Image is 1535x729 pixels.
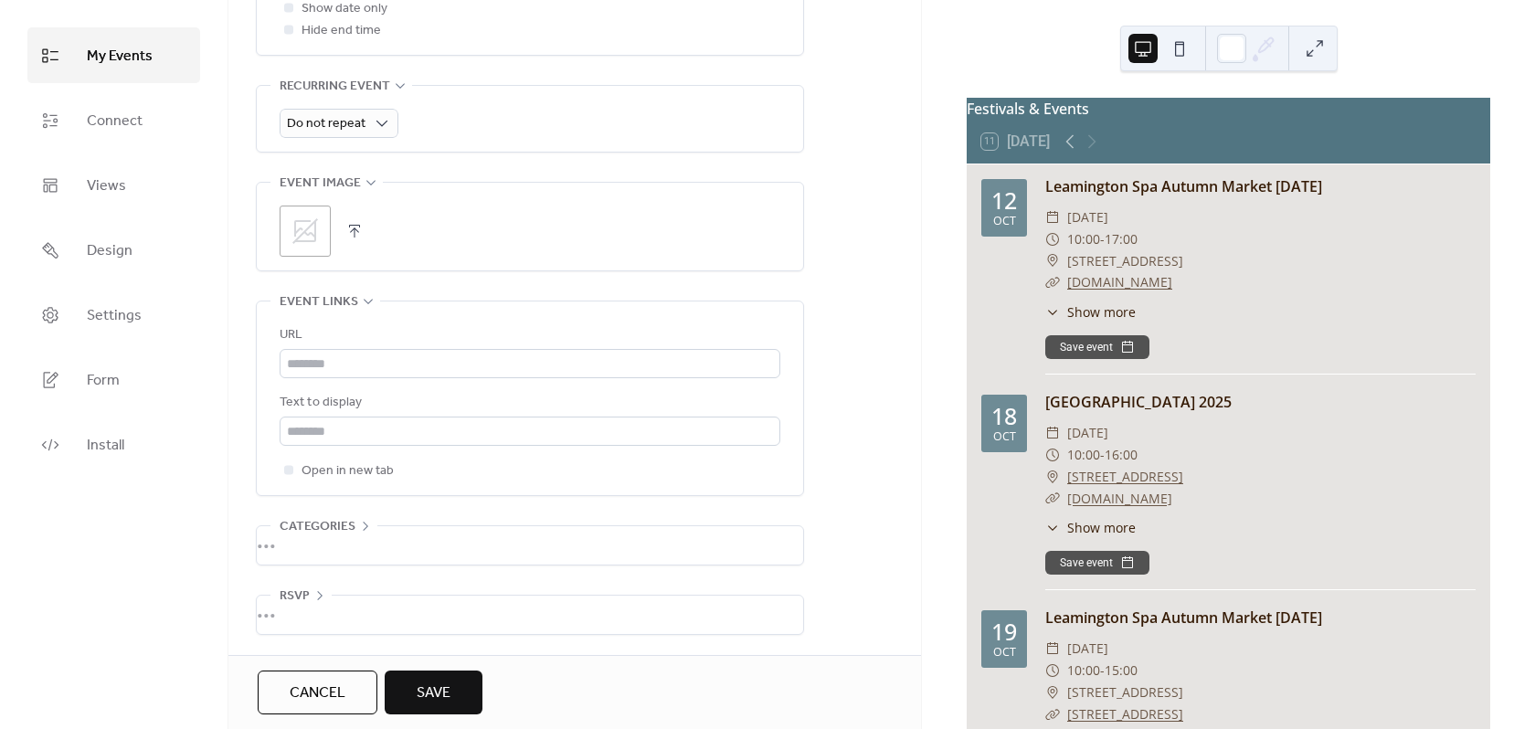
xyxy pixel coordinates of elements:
[967,98,1490,120] div: Festivals & Events
[1045,444,1060,466] div: ​
[1045,466,1060,488] div: ​
[385,671,482,714] button: Save
[993,431,1016,443] div: Oct
[27,222,200,278] a: Design
[1045,206,1060,228] div: ​
[1067,302,1136,322] span: Show more
[1045,660,1060,681] div: ​
[991,405,1017,428] div: 18
[280,291,358,313] span: Event links
[1045,607,1322,628] a: Leamington Spa Autumn Market [DATE]
[1067,638,1108,660] span: [DATE]
[1045,681,1060,703] div: ​
[1067,206,1108,228] span: [DATE]
[991,189,1017,212] div: 12
[417,682,450,704] span: Save
[257,596,803,634] div: •••
[1045,703,1060,725] div: ​
[1105,228,1138,250] span: 17:00
[27,417,200,472] a: Install
[1045,422,1060,444] div: ​
[1067,444,1100,466] span: 10:00
[27,27,200,83] a: My Events
[1045,488,1060,510] div: ​
[87,42,153,70] span: My Events
[1045,302,1136,322] button: ​Show more
[993,647,1016,659] div: Oct
[1045,250,1060,272] div: ​
[27,157,200,213] a: Views
[1067,490,1172,507] a: [DOMAIN_NAME]
[1105,444,1138,466] span: 16:00
[1045,302,1060,322] div: ​
[87,237,132,265] span: Design
[257,526,803,565] div: •••
[1100,660,1105,681] span: -
[1067,705,1183,723] a: [STREET_ADDRESS]
[1045,518,1060,537] div: ​
[87,172,126,200] span: Views
[1067,660,1100,681] span: 10:00
[280,586,310,607] span: RSVP
[991,620,1017,643] div: 19
[1067,273,1172,291] a: [DOMAIN_NAME]
[1045,335,1149,359] button: Save event
[1045,518,1136,537] button: ​Show more
[1067,228,1100,250] span: 10:00
[1045,228,1060,250] div: ​
[1045,638,1060,660] div: ​
[87,107,143,135] span: Connect
[1067,466,1183,488] a: [STREET_ADDRESS]
[87,366,120,395] span: Form
[1067,250,1183,272] span: [STREET_ADDRESS]
[993,216,1016,227] div: Oct
[27,287,200,343] a: Settings
[1100,228,1105,250] span: -
[280,516,355,538] span: Categories
[1105,660,1138,681] span: 15:00
[1045,551,1149,575] button: Save event
[87,301,142,330] span: Settings
[258,671,377,714] button: Cancel
[1045,176,1322,196] a: Leamington Spa Autumn Market [DATE]
[1100,444,1105,466] span: -
[27,352,200,407] a: Form
[1067,422,1108,444] span: [DATE]
[1067,518,1136,537] span: Show more
[1067,681,1183,703] span: [STREET_ADDRESS]
[280,173,361,195] span: Event image
[290,682,345,704] span: Cancel
[302,20,381,42] span: Hide end time
[280,76,390,98] span: Recurring event
[302,460,394,482] span: Open in new tab
[280,324,777,346] div: URL
[87,431,124,460] span: Install
[1045,392,1232,412] a: [GEOGRAPHIC_DATA] 2025
[1045,271,1060,293] div: ​
[287,111,365,136] span: Do not repeat
[280,206,331,257] div: ;
[27,92,200,148] a: Connect
[280,392,777,414] div: Text to display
